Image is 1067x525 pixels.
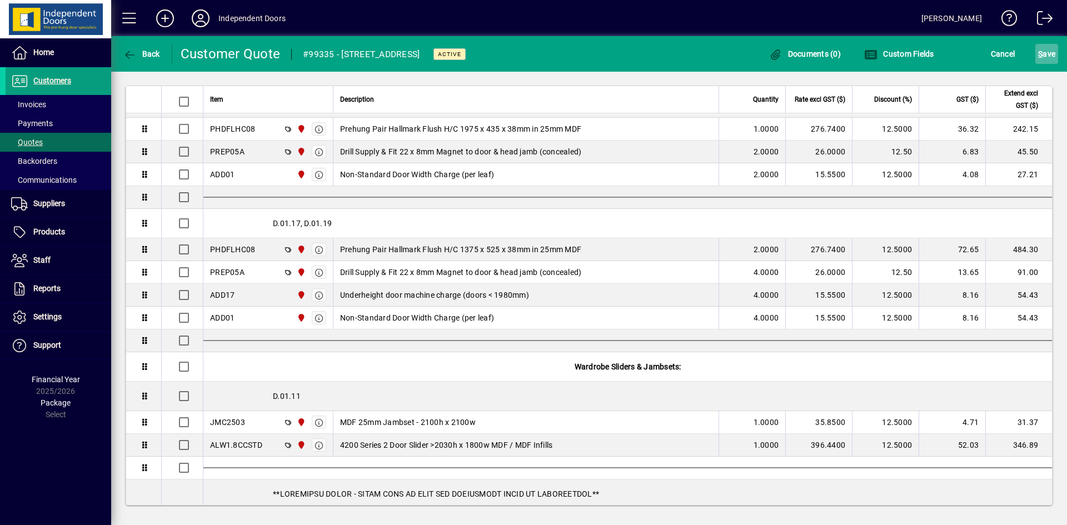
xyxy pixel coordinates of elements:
[754,439,779,451] span: 1.0000
[6,39,111,67] a: Home
[754,244,779,255] span: 2.0000
[6,332,111,359] a: Support
[919,307,985,329] td: 8.16
[754,289,779,301] span: 4.0000
[985,118,1052,141] td: 242.15
[294,243,307,256] span: Christchurch
[6,133,111,152] a: Quotes
[33,256,51,264] span: Staff
[33,76,71,85] span: Customers
[1038,49,1043,58] span: S
[993,2,1018,38] a: Knowledge Base
[754,123,779,134] span: 1.0000
[1035,44,1058,64] button: Save
[861,44,937,64] button: Custom Fields
[32,375,80,384] span: Financial Year
[218,9,286,27] div: Independent Doors
[438,51,461,58] span: Active
[985,434,1052,457] td: 346.89
[852,307,919,329] td: 12.5000
[111,44,172,64] app-page-header-button: Back
[874,93,912,106] span: Discount (%)
[754,267,779,278] span: 4.0000
[11,157,57,166] span: Backorders
[6,171,111,189] a: Communications
[210,169,235,180] div: ADD01
[294,439,307,451] span: Christchurch
[6,95,111,114] a: Invoices
[919,118,985,141] td: 36.32
[864,49,934,58] span: Custom Fields
[210,146,245,157] div: PREP05A
[6,303,111,331] a: Settings
[985,284,1052,307] td: 54.43
[123,49,160,58] span: Back
[203,352,1052,381] div: Wardrobe Sliders & Jambsets:
[991,45,1015,63] span: Cancel
[340,93,374,106] span: Description
[754,146,779,157] span: 2.0000
[41,398,71,407] span: Package
[33,199,65,208] span: Suppliers
[147,8,183,28] button: Add
[956,93,979,106] span: GST ($)
[852,411,919,434] td: 12.5000
[340,289,529,301] span: Underheight door machine charge (doors < 1980mm)
[852,238,919,261] td: 12.5000
[919,434,985,457] td: 52.03
[210,244,255,255] div: PHDFLHC08
[181,45,281,63] div: Customer Quote
[340,312,494,323] span: Non-Standard Door Width Charge (per leaf)
[294,416,307,428] span: Christchurch
[792,267,845,278] div: 26.0000
[792,146,845,157] div: 26.0000
[340,244,581,255] span: Prehung Pair Hallmark Flush H/C 1375 x 525 x 38mm in 25mm MDF
[985,411,1052,434] td: 31.37
[11,138,43,147] span: Quotes
[792,312,845,323] div: 15.5500
[210,123,255,134] div: PHDFLHC08
[183,8,218,28] button: Profile
[210,312,235,323] div: ADD01
[792,417,845,428] div: 35.8500
[792,439,845,451] div: 396.4400
[120,44,163,64] button: Back
[852,141,919,163] td: 12.50
[303,46,420,63] div: #99335 - [STREET_ADDRESS]
[33,341,61,349] span: Support
[6,275,111,303] a: Reports
[340,417,476,428] span: MDF 25mm Jambset - 2100h x 2100w
[340,267,582,278] span: Drill Supply & Fit 22 x 8mm Magnet to door & head jamb (concealed)
[6,114,111,133] a: Payments
[210,289,235,301] div: ADD17
[294,168,307,181] span: Christchurch
[294,123,307,135] span: Christchurch
[766,44,844,64] button: Documents (0)
[33,312,62,321] span: Settings
[919,261,985,284] td: 13.65
[985,141,1052,163] td: 45.50
[792,169,845,180] div: 15.5500
[792,244,845,255] div: 276.7400
[33,284,61,293] span: Reports
[919,163,985,186] td: 4.08
[203,209,1052,238] div: D.01.17, D.01.19
[988,44,1018,64] button: Cancel
[210,93,223,106] span: Item
[11,119,53,128] span: Payments
[340,439,553,451] span: 4200 Series 2 Door Slider >2030h x 1800w MDF / MDF Infills
[340,146,582,157] span: Drill Supply & Fit 22 x 8mm Magnet to door & head jamb (concealed)
[11,100,46,109] span: Invoices
[852,434,919,457] td: 12.5000
[210,439,262,451] div: ALW1.8CCSTD
[6,152,111,171] a: Backorders
[919,411,985,434] td: 4.71
[993,87,1038,112] span: Extend excl GST ($)
[1038,45,1055,63] span: ave
[294,266,307,278] span: Christchurch
[985,163,1052,186] td: 27.21
[852,163,919,186] td: 12.5000
[921,9,982,27] div: [PERSON_NAME]
[852,261,919,284] td: 12.50
[203,382,1052,411] div: D.01.11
